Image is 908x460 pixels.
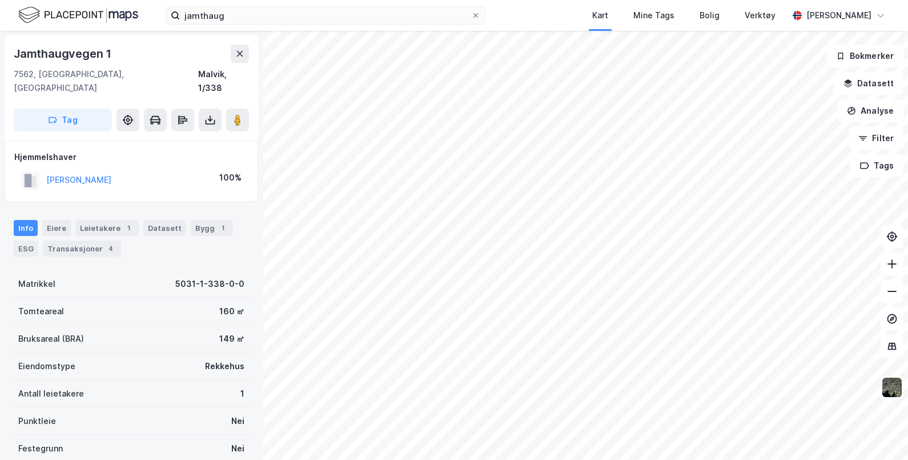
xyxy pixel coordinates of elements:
div: 149 ㎡ [219,332,244,346]
div: Verktøy [745,9,776,22]
button: Analyse [837,99,903,122]
div: Tomteareal [18,305,64,318]
img: logo.f888ab2527a4732fd821a326f86c7f29.svg [18,5,138,25]
div: Festegrunn [18,442,63,455]
div: Punktleie [18,414,56,428]
div: Transaksjoner [43,241,121,257]
button: Tags [850,154,903,177]
div: Leietakere [75,220,139,236]
div: Datasett [143,220,186,236]
div: Eiendomstype [18,359,75,373]
div: 1 [240,387,244,401]
div: 5031-1-338-0-0 [175,277,244,291]
div: Kart [592,9,608,22]
div: Nei [231,414,244,428]
div: Bruksareal (BRA) [18,332,84,346]
div: Malvik, 1/338 [198,67,249,95]
div: Nei [231,442,244,455]
div: 100% [219,171,242,185]
button: Bokmerker [826,45,903,67]
div: Eiere [42,220,71,236]
div: [PERSON_NAME] [806,9,871,22]
div: Bygg [191,220,233,236]
div: 4 [105,243,116,254]
iframe: Chat Widget [851,405,908,460]
button: Datasett [834,72,903,95]
div: Antall leietakere [18,387,84,401]
div: 7562, [GEOGRAPHIC_DATA], [GEOGRAPHIC_DATA] [14,67,198,95]
img: 9k= [881,377,903,398]
div: 160 ㎡ [219,305,244,318]
div: Bolig [700,9,720,22]
div: Matrikkel [18,277,55,291]
div: Mine Tags [633,9,674,22]
div: ESG [14,241,38,257]
div: 1 [217,222,228,234]
input: Søk på adresse, matrikkel, gårdeiere, leietakere eller personer [180,7,471,24]
button: Filter [849,127,903,150]
div: 1 [123,222,134,234]
div: Hjemmelshaver [14,150,248,164]
button: Tag [14,109,112,131]
div: Info [14,220,38,236]
div: Jamthaugvegen 1 [14,45,114,63]
div: Rekkehus [205,359,244,373]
